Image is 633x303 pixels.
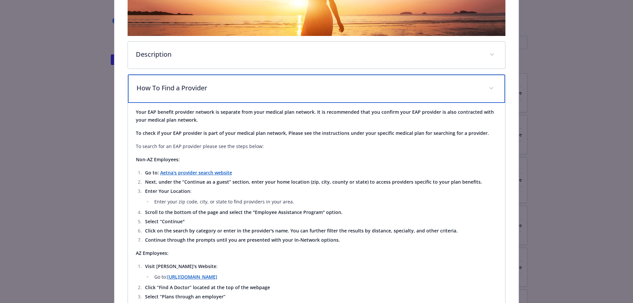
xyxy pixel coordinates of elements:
strong: AZ Employees: [136,250,168,256]
strong: Scroll to the bottom of the page and select the "Employee Assistance Program" option. [145,209,343,215]
li: : [143,187,497,206]
strong: Click on the search by category or enter in the provider's name. You can further filter the resul... [145,227,458,234]
strong: To check if your EAP provider is part of your medical plan network, Please see the instructions u... [136,130,489,136]
p: How To Find a Provider [136,83,481,93]
strong: Select “Plans through an employer” [145,293,226,300]
strong: Non-AZ Employees: [136,156,180,163]
strong: Continue through the prompts until you are presented with your In-Network options. [145,237,340,243]
div: How To Find a Provider [128,75,505,103]
p: To search for an EAP provider please see the steps below: [136,142,497,150]
strong: Next, under the “Continue as a guest” section, enter your home location (zip, city, county or sta... [145,179,482,185]
p: Description [136,49,482,59]
strong: Click “Find A Doctor” located at the top of the webpage [145,284,270,290]
li: Enter your zip code, city, or state to find providers in your area. [152,198,497,206]
li: : [143,262,497,281]
strong: Visit [PERSON_NAME]'s Website [145,263,216,269]
strong: Enter Your Location [145,188,190,194]
a: Aetna's provider search website [160,169,232,176]
strong: Go to: [145,169,159,176]
strong: Your EAP benefit provider network is separate from your medical plan network. It is recommended t... [136,109,494,123]
a: [URL][DOMAIN_NAME] [167,274,217,280]
strong: Select “Continue" [145,218,185,225]
div: Description [128,42,505,69]
li: Go to: [152,273,497,281]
